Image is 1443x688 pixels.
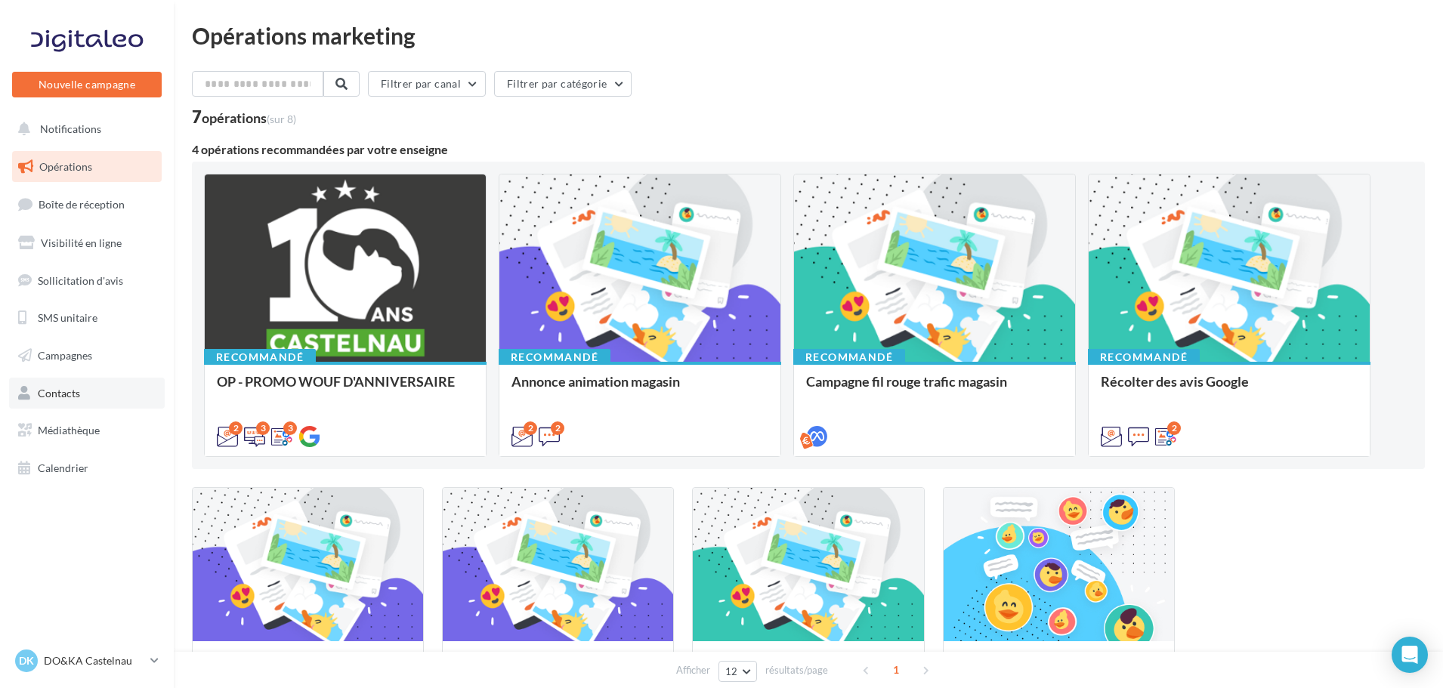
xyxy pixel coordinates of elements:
div: 3 [256,421,270,435]
a: Contacts [9,378,165,409]
span: Opérations [39,160,92,173]
button: 12 [718,661,757,682]
span: DK [19,653,34,668]
div: Campagne fil rouge trafic magasin [806,374,1063,404]
div: Recommandé [1088,349,1200,366]
div: Recommandé [793,349,905,366]
div: 2 [524,421,537,435]
button: Filtrer par catégorie [494,71,632,97]
span: Campagnes [38,349,92,362]
button: Notifications [9,113,159,145]
div: Récolter des avis Google [1101,374,1358,404]
span: Contacts [38,387,80,400]
div: 2 [551,421,564,435]
a: Opérations [9,151,165,183]
a: DK DO&KA Castelnau [12,646,162,675]
span: Visibilité en ligne [41,236,122,249]
a: Calendrier [9,452,165,484]
a: Visibilité en ligne [9,227,165,259]
a: Campagnes [9,340,165,372]
span: Afficher [676,663,710,677]
div: 2 [229,421,243,435]
button: Nouvelle campagne [12,72,162,97]
div: 3 [283,421,297,435]
span: Notifications [40,122,101,135]
a: Sollicitation d'avis [9,265,165,297]
span: Médiathèque [38,424,100,437]
a: Boîte de réception [9,188,165,221]
div: 7 [192,109,296,125]
div: 2 [1167,421,1181,435]
div: Opérations marketing [192,24,1425,47]
div: Recommandé [499,349,610,366]
span: 1 [884,658,908,682]
div: Recommandé [204,349,316,366]
span: Boîte de réception [39,198,125,211]
a: SMS unitaire [9,302,165,334]
div: opérations [202,111,296,125]
span: résultats/page [765,663,828,677]
button: Filtrer par canal [368,71,486,97]
span: SMS unitaire [38,311,97,324]
span: 12 [725,665,738,677]
span: Calendrier [38,461,88,474]
p: DO&KA Castelnau [44,653,144,668]
div: OP - PROMO WOUF D'ANNIVERSAIRE [217,374,474,404]
div: 4 opérations recommandées par votre enseigne [192,143,1425,156]
span: (sur 8) [267,113,296,125]
div: Open Intercom Messenger [1392,637,1428,673]
a: Médiathèque [9,415,165,446]
span: Sollicitation d'avis [38,273,123,286]
div: Annonce animation magasin [511,374,768,404]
